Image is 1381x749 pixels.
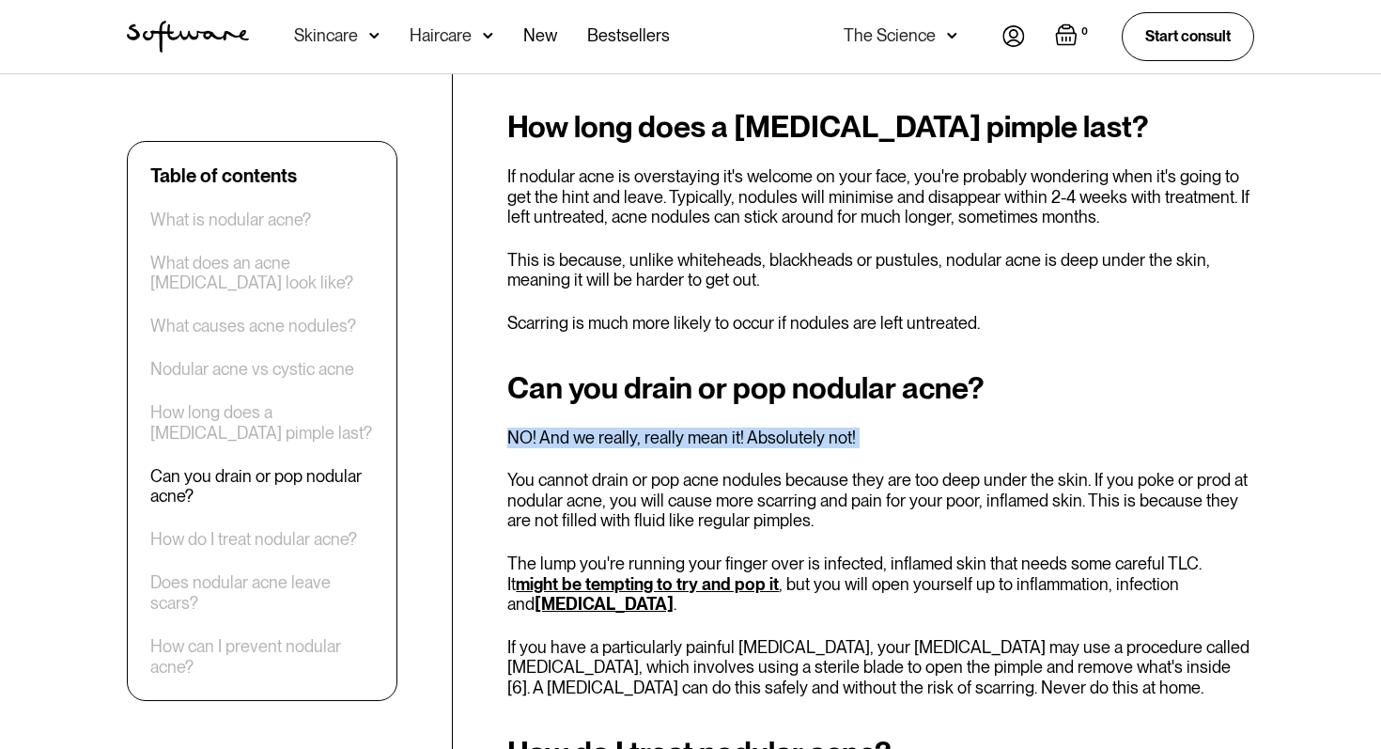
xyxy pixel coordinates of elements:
[483,26,493,45] img: arrow down
[150,573,374,614] a: Does nodular acne leave scars?
[294,26,358,45] div: Skincare
[844,26,936,45] div: The Science
[150,253,374,293] a: What does an acne [MEDICAL_DATA] look like?
[507,554,1254,615] p: The lump you're running your finger over is infected, inflamed skin that needs some careful TLC. ...
[516,574,779,594] a: might be tempting to try and pop it
[507,371,1254,405] h2: Can you drain or pop nodular acne?
[150,164,297,187] div: Table of contents
[507,166,1254,227] p: If nodular acne is overstaying it's welcome on your face, you're probably wondering when it's goi...
[507,313,1254,334] p: Scarring is much more likely to occur if nodules are left untreated.
[1055,23,1092,50] a: Open empty cart
[507,110,1254,144] h2: How long does a [MEDICAL_DATA] pimple last?
[150,636,374,677] a: How can I prevent nodular acne?
[1122,12,1254,60] a: Start consult
[127,21,249,53] img: Software Logo
[507,250,1254,290] p: This is because, unlike whiteheads, blackheads or pustules, nodular acne is deep under the skin, ...
[535,594,674,614] a: [MEDICAL_DATA]
[150,403,374,444] a: How long does a [MEDICAL_DATA] pimple last?
[410,26,472,45] div: Haircare
[150,317,356,337] a: What causes acne nodules?
[507,637,1254,698] p: If you have a particularly painful [MEDICAL_DATA], your [MEDICAL_DATA] may use a procedure called...
[150,530,357,551] a: How do I treat nodular acne?
[1078,23,1092,40] div: 0
[150,360,354,381] a: Nodular acne vs cystic acne
[150,466,374,507] a: Can you drain or pop nodular acne?
[507,428,1254,448] p: NO! And we really, really mean it! Absolutely not!
[127,21,249,53] a: home
[150,210,311,230] a: What is nodular acne?
[947,26,957,45] img: arrow down
[507,470,1254,531] p: You cannot drain or pop acne nodules because they are too deep under the skin. If you poke or pro...
[369,26,380,45] img: arrow down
